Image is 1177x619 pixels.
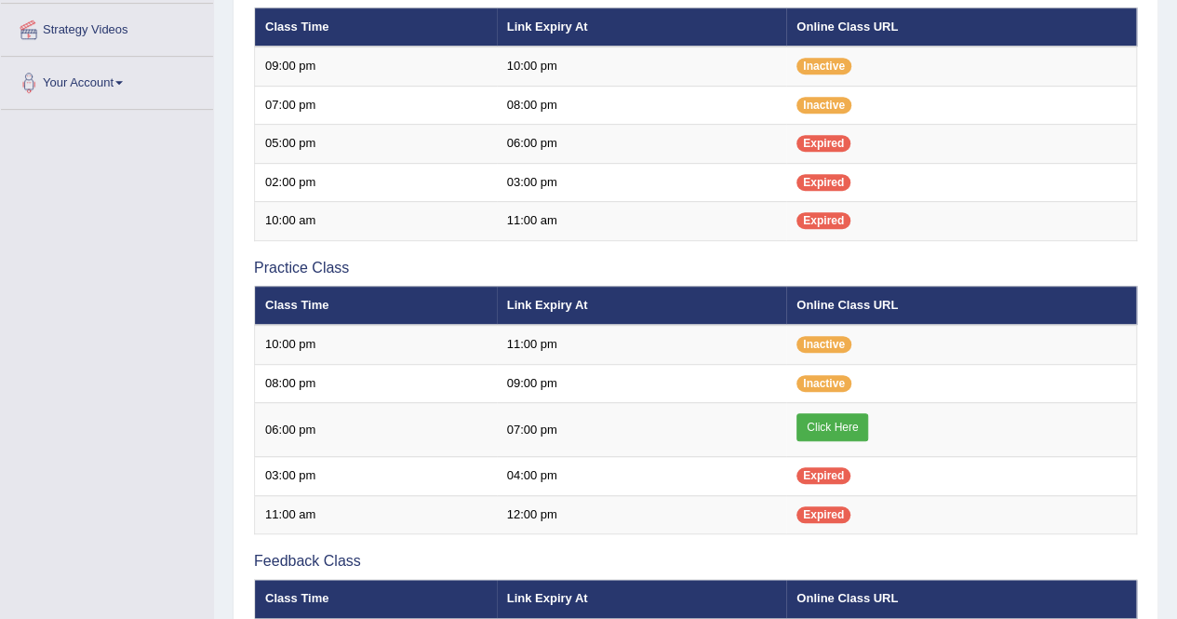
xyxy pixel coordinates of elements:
[1,57,213,103] a: Your Account
[796,375,851,392] span: Inactive
[255,580,497,619] th: Class Time
[796,174,850,191] span: Expired
[255,325,497,364] td: 10:00 pm
[255,495,497,534] td: 11:00 am
[786,286,1136,325] th: Online Class URL
[255,286,497,325] th: Class Time
[255,364,497,403] td: 08:00 pm
[255,457,497,496] td: 03:00 pm
[497,202,787,241] td: 11:00 am
[497,47,787,86] td: 10:00 pm
[796,135,850,152] span: Expired
[497,7,787,47] th: Link Expiry At
[497,364,787,403] td: 09:00 pm
[255,403,497,457] td: 06:00 pm
[796,97,851,114] span: Inactive
[255,47,497,86] td: 09:00 pm
[255,125,497,164] td: 05:00 pm
[497,580,787,619] th: Link Expiry At
[497,495,787,534] td: 12:00 pm
[497,457,787,496] td: 04:00 pm
[796,336,851,353] span: Inactive
[497,325,787,364] td: 11:00 pm
[254,553,1137,570] h3: Feedback Class
[786,580,1136,619] th: Online Class URL
[497,403,787,457] td: 07:00 pm
[796,506,850,523] span: Expired
[1,4,213,50] a: Strategy Videos
[796,467,850,484] span: Expired
[497,125,787,164] td: 06:00 pm
[786,7,1136,47] th: Online Class URL
[497,86,787,125] td: 08:00 pm
[255,202,497,241] td: 10:00 am
[254,260,1137,276] h3: Practice Class
[497,286,787,325] th: Link Expiry At
[497,163,787,202] td: 03:00 pm
[255,7,497,47] th: Class Time
[255,86,497,125] td: 07:00 pm
[796,212,850,229] span: Expired
[796,413,868,441] a: Click Here
[255,163,497,202] td: 02:00 pm
[796,58,851,74] span: Inactive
